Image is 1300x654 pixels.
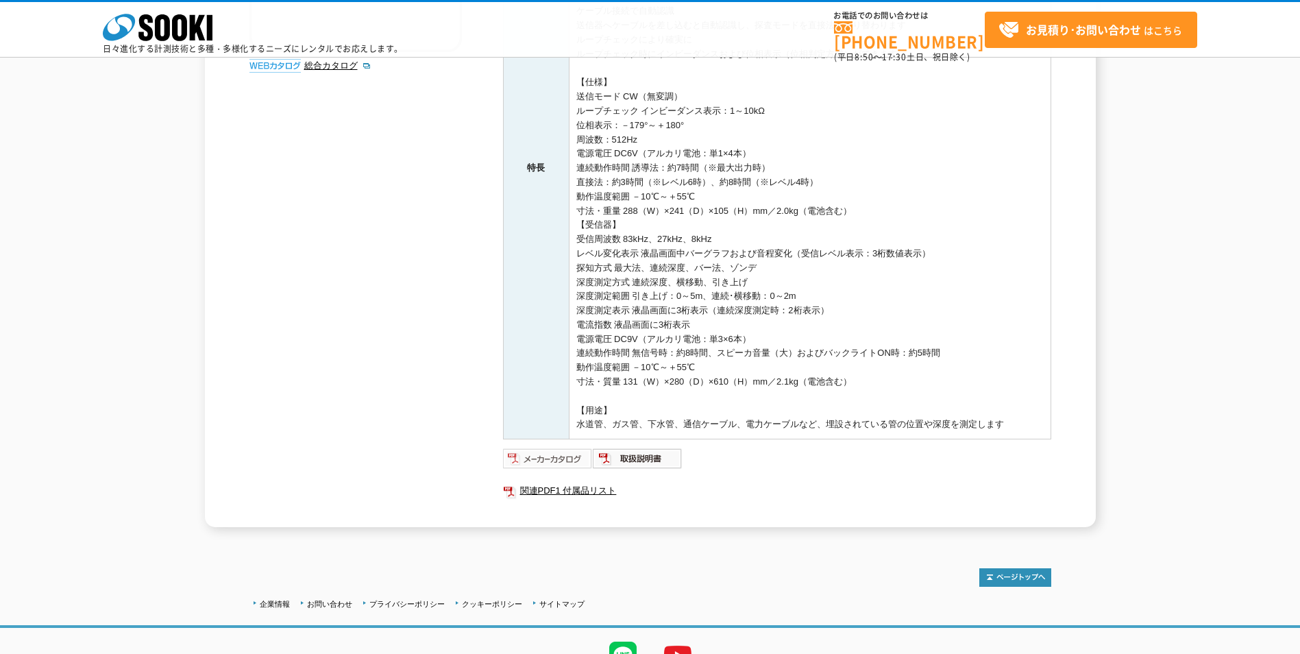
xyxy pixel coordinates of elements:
a: 総合カタログ [304,60,371,71]
a: [PHONE_NUMBER] [834,21,985,49]
p: 日々進化する計測技術と多種・多様化するニーズにレンタルでお応えします。 [103,45,403,53]
a: 取扱説明書 [593,457,683,467]
img: メーカーカタログ [503,448,593,470]
a: プライバシーポリシー [369,600,445,608]
a: クッキーポリシー [462,600,522,608]
a: サイトマップ [539,600,585,608]
img: 取扱説明書 [593,448,683,470]
img: トップページへ [979,568,1051,587]
span: 8:50 [855,51,874,63]
strong: お見積り･お問い合わせ [1026,21,1141,38]
span: (平日 ～ 土日、祝日除く) [834,51,970,63]
a: メーカーカタログ [503,457,593,467]
a: お見積り･お問い合わせはこちら [985,12,1197,48]
span: 17:30 [882,51,907,63]
a: お問い合わせ [307,600,352,608]
a: 企業情報 [260,600,290,608]
a: 関連PDF1 付属品リスト [503,482,1051,500]
span: お電話でのお問い合わせは [834,12,985,20]
span: はこちら [998,20,1182,40]
img: webカタログ [249,59,301,73]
